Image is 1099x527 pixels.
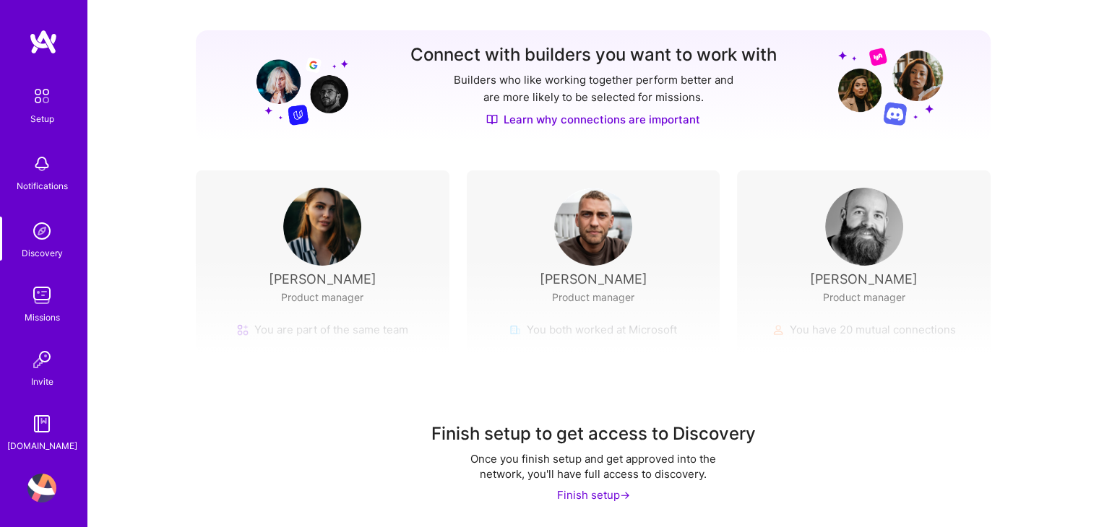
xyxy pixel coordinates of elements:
div: Invite [31,374,53,389]
h3: Connect with builders you want to work with [410,45,777,66]
img: Grow your network [838,47,943,126]
div: Once you finish setup and get approved into the network, you'll have full access to discovery. [449,451,738,482]
img: Grow your network [243,46,348,126]
img: setup [27,81,57,111]
img: logo [29,29,58,55]
a: Learn why connections are important [486,112,700,127]
img: teamwork [27,281,56,310]
a: User Avatar [24,474,60,502]
img: User Avatar [27,474,56,502]
img: Discover [486,113,498,126]
img: Invite [27,345,56,374]
img: guide book [27,409,56,438]
img: discovery [27,217,56,245]
div: Setup [30,111,54,126]
img: User Avatar [283,188,361,266]
div: Notifications [17,178,68,193]
img: bell [27,149,56,178]
div: [DOMAIN_NAME] [7,438,77,453]
img: User Avatar [554,188,632,266]
div: Missions [25,310,60,325]
p: Builders who like working together perform better and are more likely to be selected for missions. [451,71,736,106]
div: Finish setup -> [557,487,630,502]
img: User Avatar [825,188,903,266]
div: Finish setup to get access to Discovery [431,422,756,445]
div: Discovery [22,245,63,261]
